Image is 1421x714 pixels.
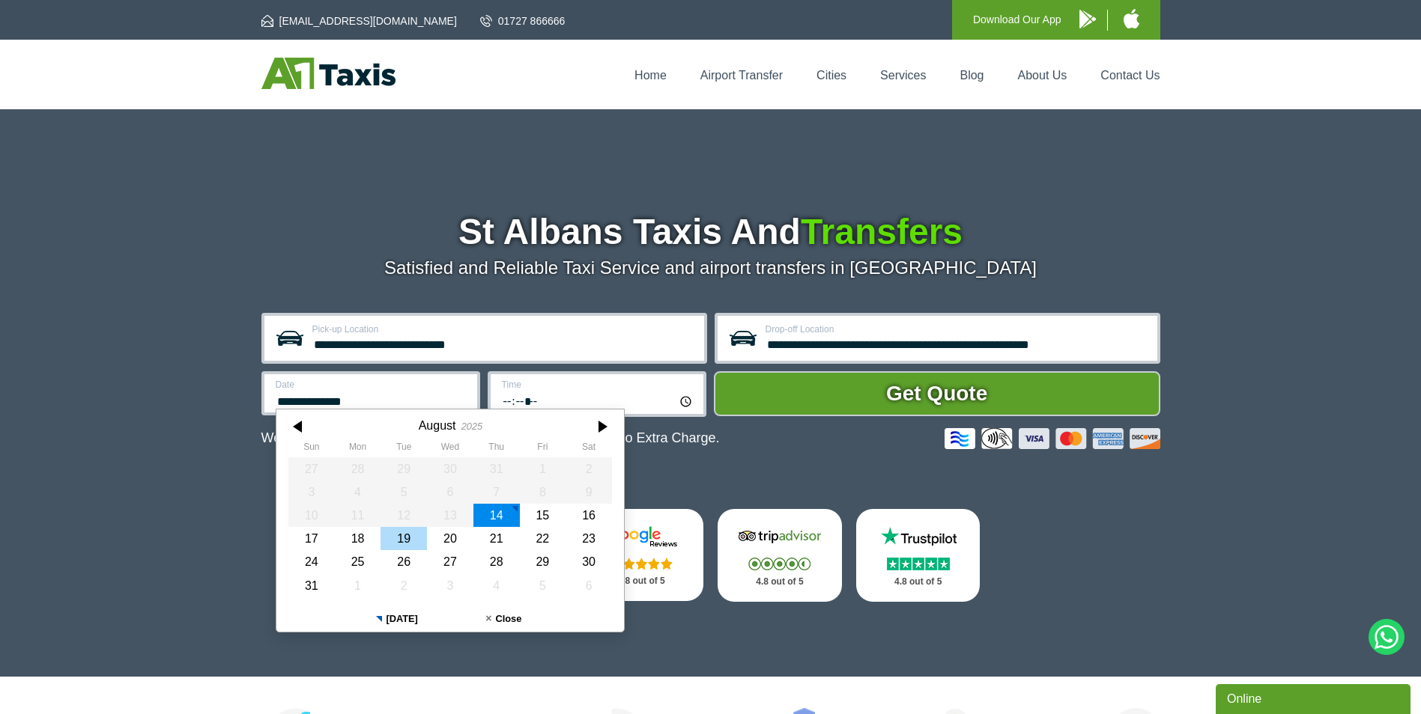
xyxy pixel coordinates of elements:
th: Thursday [473,442,519,457]
span: The Car at No Extra Charge. [548,430,719,445]
div: 06 August 2025 [427,480,473,504]
p: Download Our App [973,10,1061,29]
a: Cities [816,69,846,82]
img: Stars [610,558,673,570]
a: Tripadvisor Stars 4.8 out of 5 [718,509,842,602]
div: 02 August 2025 [566,457,612,480]
div: 18 August 2025 [334,527,381,550]
p: 4.8 out of 5 [734,573,825,591]
div: 17 August 2025 [288,527,335,550]
p: Satisfied and Reliable Taxi Service and airport transfers in [GEOGRAPHIC_DATA] [261,257,1160,278]
div: 14 August 2025 [473,504,519,527]
div: 13 August 2025 [427,504,473,527]
div: 10 August 2025 [288,504,335,527]
div: August [418,418,455,433]
img: Google [596,525,686,548]
h1: St Albans Taxis And [261,214,1160,250]
div: 19 August 2025 [381,527,427,550]
div: 30 August 2025 [566,550,612,573]
div: 27 July 2025 [288,457,335,480]
div: 16 August 2025 [566,504,612,527]
div: 07 August 2025 [473,480,519,504]
img: Stars [748,558,811,570]
div: 04 September 2025 [473,574,519,597]
div: 31 August 2025 [288,574,335,597]
a: 01727 866666 [480,13,566,28]
a: Google Stars 4.8 out of 5 [579,509,703,601]
button: Get Quote [714,371,1160,416]
div: 21 August 2025 [473,527,519,550]
a: Airport Transfer [700,69,783,82]
iframe: chat widget [1216,681,1414,714]
p: We Now Accept Card & Contactless Payment In [261,430,720,446]
img: A1 Taxis St Albans LTD [261,58,396,89]
th: Friday [519,442,566,457]
div: 09 August 2025 [566,480,612,504]
label: Drop-off Location [766,325,1148,334]
div: 05 August 2025 [381,480,427,504]
div: 01 August 2025 [519,457,566,480]
div: 04 August 2025 [334,480,381,504]
div: 12 August 2025 [381,504,427,527]
label: Time [502,380,694,389]
div: 31 July 2025 [473,457,519,480]
label: Date [276,380,468,389]
label: Pick-up Location [312,325,695,334]
a: Services [880,69,926,82]
th: Wednesday [427,442,473,457]
a: Home [634,69,667,82]
a: [EMAIL_ADDRESS][DOMAIN_NAME] [261,13,457,28]
p: 4.8 out of 5 [873,573,964,591]
img: A1 Taxis Android App [1079,10,1096,28]
div: 2025 [461,421,482,432]
button: [DATE] [343,606,450,632]
span: Transfers [801,212,963,251]
div: 02 September 2025 [381,574,427,597]
div: 30 July 2025 [427,457,473,480]
img: Tripadvisor [735,525,825,548]
th: Tuesday [381,442,427,457]
div: 28 July 2025 [334,457,381,480]
div: 03 August 2025 [288,480,335,504]
div: 22 August 2025 [519,527,566,550]
a: Contact Us [1100,69,1160,82]
th: Monday [334,442,381,457]
div: 01 September 2025 [334,574,381,597]
div: 29 July 2025 [381,457,427,480]
img: A1 Taxis iPhone App [1124,9,1139,28]
div: 27 August 2025 [427,550,473,573]
p: 4.8 out of 5 [596,572,687,591]
div: 20 August 2025 [427,527,473,550]
div: 03 September 2025 [427,574,473,597]
img: Credit And Debit Cards [945,428,1160,449]
div: 06 September 2025 [566,574,612,597]
a: About Us [1018,69,1067,82]
div: 29 August 2025 [519,550,566,573]
th: Sunday [288,442,335,457]
div: 24 August 2025 [288,550,335,573]
img: Stars [887,558,950,570]
th: Saturday [566,442,612,457]
div: 28 August 2025 [473,550,519,573]
a: Trustpilot Stars 4.8 out of 5 [856,509,981,602]
img: Trustpilot [873,525,963,548]
div: 15 August 2025 [519,504,566,527]
div: 05 September 2025 [519,574,566,597]
div: 08 August 2025 [519,480,566,504]
div: 26 August 2025 [381,550,427,573]
button: Close [450,606,557,632]
div: 11 August 2025 [334,504,381,527]
div: 23 August 2025 [566,527,612,550]
div: 25 August 2025 [334,550,381,573]
a: Blog [960,69,984,82]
